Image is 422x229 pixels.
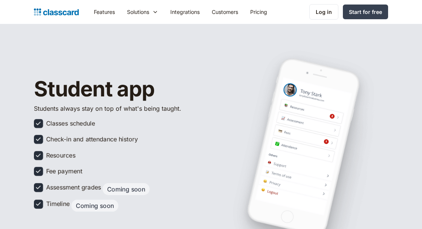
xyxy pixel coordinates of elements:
[244,3,273,20] a: Pricing
[343,5,388,19] a: Start for free
[46,200,70,208] div: Timeline
[46,183,101,191] div: Assessment grades
[164,3,206,20] a: Integrations
[127,8,149,16] div: Solutions
[34,104,205,113] p: Students always stay on top of what's being taught.
[34,7,79,17] a: Logo
[46,135,138,143] div: Check-in and attendance history
[34,78,205,101] h1: Student app
[46,167,82,175] div: Fee payment
[46,151,75,159] div: Resources
[76,202,114,209] div: Coming soon
[309,4,338,20] a: Log in
[206,3,244,20] a: Customers
[107,185,145,193] div: Coming soon
[121,3,164,20] div: Solutions
[88,3,121,20] a: Features
[46,119,95,127] div: Classes schedule
[316,8,332,16] div: Log in
[349,8,382,16] div: Start for free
